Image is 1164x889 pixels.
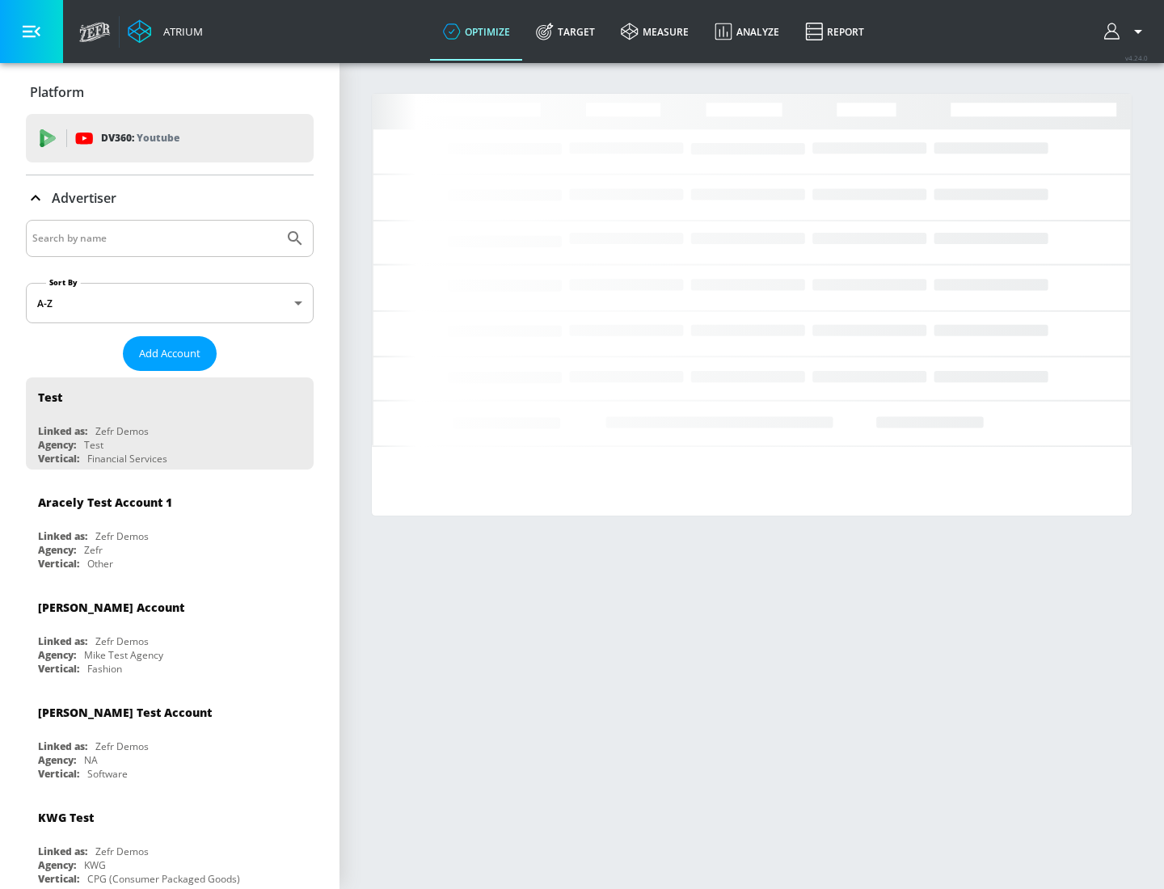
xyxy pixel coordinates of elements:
div: Zefr Demos [95,845,149,858]
div: KWG [84,858,106,872]
a: Analyze [702,2,792,61]
div: NA [84,753,98,767]
div: Agency: [38,858,76,872]
div: Platform [26,70,314,115]
div: CPG (Consumer Packaged Goods) [87,872,240,886]
div: Vertical: [38,452,79,466]
div: Agency: [38,648,76,662]
div: Zefr Demos [95,424,149,438]
div: Zefr [84,543,103,557]
a: optimize [430,2,523,61]
div: Linked as: [38,634,87,648]
div: [PERSON_NAME] Test AccountLinked as:Zefr DemosAgency:NAVertical:Software [26,693,314,785]
div: Other [87,557,113,571]
div: Advertiser [26,175,314,221]
a: Atrium [128,19,203,44]
span: v 4.24.0 [1125,53,1148,62]
div: Test [84,438,103,452]
div: Zefr Demos [95,739,149,753]
div: Mike Test Agency [84,648,163,662]
div: Zefr Demos [95,634,149,648]
div: Aracely Test Account 1Linked as:Zefr DemosAgency:ZefrVertical:Other [26,482,314,575]
div: TestLinked as:Zefr DemosAgency:TestVertical:Financial Services [26,377,314,470]
div: Agency: [38,753,76,767]
div: DV360: Youtube [26,114,314,162]
div: [PERSON_NAME] Account [38,600,184,615]
p: Advertiser [52,189,116,207]
input: Search by name [32,228,277,249]
div: Software [87,767,128,781]
p: DV360: [101,129,179,147]
div: [PERSON_NAME] Test Account [38,705,212,720]
label: Sort By [46,277,81,288]
span: Add Account [139,344,200,363]
a: measure [608,2,702,61]
div: Aracely Test Account 1 [38,495,172,510]
a: Report [792,2,877,61]
div: Vertical: [38,557,79,571]
div: Linked as: [38,739,87,753]
div: Atrium [157,24,203,39]
p: Platform [30,83,84,101]
div: KWG Test [38,810,94,825]
button: Add Account [123,336,217,371]
div: Vertical: [38,767,79,781]
div: Agency: [38,543,76,557]
div: Linked as: [38,529,87,543]
div: A-Z [26,283,314,323]
div: Linked as: [38,845,87,858]
div: Financial Services [87,452,167,466]
div: Agency: [38,438,76,452]
div: Test [38,390,62,405]
div: [PERSON_NAME] AccountLinked as:Zefr DemosAgency:Mike Test AgencyVertical:Fashion [26,588,314,680]
a: Target [523,2,608,61]
div: Vertical: [38,662,79,676]
div: Zefr Demos [95,529,149,543]
div: Vertical: [38,872,79,886]
p: Youtube [137,129,179,146]
div: Fashion [87,662,122,676]
div: Linked as: [38,424,87,438]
